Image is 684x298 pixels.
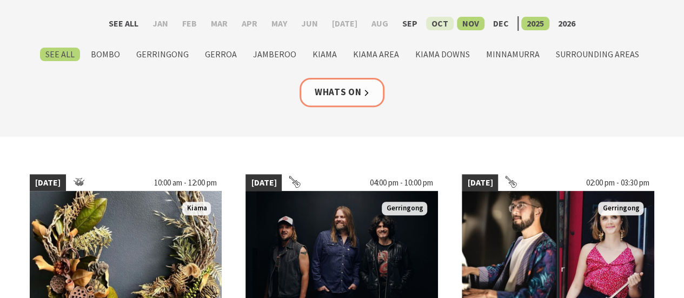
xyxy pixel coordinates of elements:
label: Kiama Area [348,48,404,61]
label: May [266,17,293,30]
span: 10:00 am - 12:00 pm [148,174,222,191]
label: See All [40,48,80,61]
label: Oct [426,17,454,30]
label: Jun [296,17,323,30]
span: [DATE] [30,174,66,191]
label: Dec [488,17,514,30]
span: [DATE] [245,174,282,191]
label: Apr [236,17,263,30]
label: Gerroa [200,48,242,61]
label: Minnamurra [481,48,545,61]
label: Jamberoo [248,48,302,61]
label: Kiama [307,48,342,61]
label: Nov [457,17,484,30]
span: Kiama [182,202,211,215]
label: Mar [205,17,233,30]
span: 04:00 pm - 10:00 pm [364,174,438,191]
label: Surrounding Areas [550,48,645,61]
label: Gerringong [131,48,194,61]
label: Feb [177,17,202,30]
span: [DATE] [462,174,498,191]
label: 2026 [553,17,581,30]
a: Whats On [300,78,385,107]
label: Bombo [85,48,125,61]
span: Gerringong [382,202,427,215]
label: See All [103,17,144,30]
label: Kiama Downs [410,48,475,61]
span: 02:00 pm - 03:30 pm [580,174,654,191]
label: Sep [397,17,423,30]
label: [DATE] [327,17,363,30]
label: Jan [147,17,174,30]
span: Gerringong [598,202,643,215]
label: Aug [366,17,394,30]
label: 2025 [521,17,549,30]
